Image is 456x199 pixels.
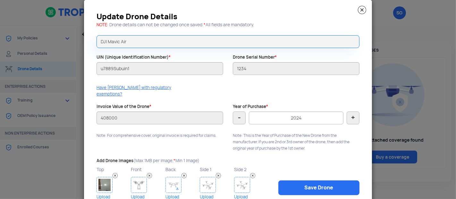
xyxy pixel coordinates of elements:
p: Have [PERSON_NAME] with regulatory exemptions? [97,85,177,97]
button: + [347,112,359,124]
img: Remove Image [250,173,255,178]
img: close [358,6,366,14]
p: Note: For comprehensive cover, original invoice is required for claims. [97,132,223,139]
img: Drone Image [97,177,113,193]
button: - [233,112,246,124]
p: Top [97,165,129,174]
img: Drone Image [200,177,216,193]
p: Front [131,165,164,174]
p: Side 2 [234,165,267,174]
label: Year of Purchase [233,104,268,110]
p: Note: This is the Year of Purchase of the New Drone from the manufacturer. If you are 2nd or 3rd ... [233,132,359,152]
img: Remove Image [182,173,187,178]
label: Add Drone Images [97,158,199,164]
p: Back [165,165,198,174]
span: NOTE [97,22,107,28]
label: Drone Serial Number [233,54,277,61]
input: Drone Model : Search by name or brand, eg DOPO, Dhaksha [97,35,359,48]
img: Drone Image [234,177,250,193]
span: (Max 1MB per image, Min 1 Image) [133,158,199,163]
label: Invoice Value of the Drone [97,104,151,110]
label: UIN (Unique Identification Number) [97,54,171,61]
p: Side 1 [200,165,232,174]
h5: : Drone details can not be changed once saved. All fields are mandatory. [97,22,359,27]
img: Remove Image [113,173,118,178]
img: Remove Image [216,173,221,178]
img: Drone Image [131,177,147,193]
img: Remove Image [147,173,152,178]
a: Save Drone [278,180,359,195]
img: Drone Image [165,177,182,193]
h3: Update Drone Details [97,14,359,19]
